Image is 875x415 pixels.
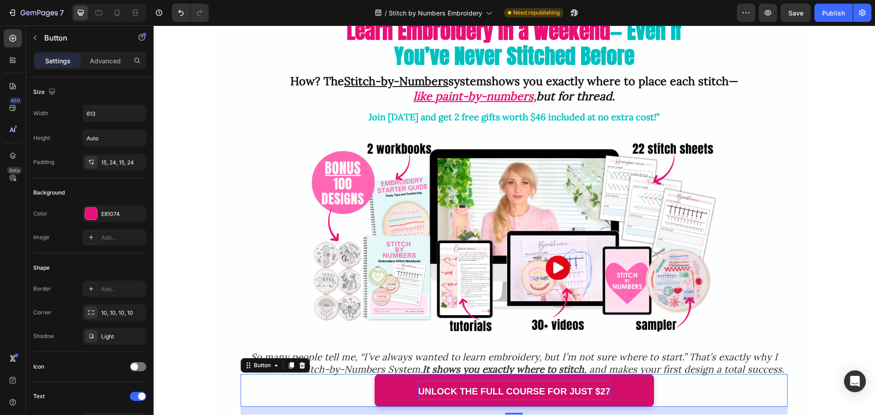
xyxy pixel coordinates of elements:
[60,7,64,18] p: 7
[33,189,65,197] div: Background
[33,109,48,118] div: Width
[45,56,71,66] p: Settings
[93,48,628,78] p: system
[822,8,845,18] div: Publish
[172,4,209,22] div: Undo/Redo
[101,309,144,317] div: 10, 10, 10, 10
[87,324,634,351] h2: So many people tell me, “I’ve always wanted to learn embroidery, but I’m not sure where to start....
[101,210,144,218] div: E81074
[33,134,50,142] div: Height
[33,264,50,272] div: Shape
[90,56,121,66] p: Advanced
[33,210,47,218] div: Color
[154,26,875,415] iframe: To enrich screen reader interactions, please activate Accessibility in Grammarly extension settings
[101,333,144,341] div: Light
[814,4,853,22] button: Publish
[33,158,54,166] div: Padding
[333,48,585,63] strong: shows you exactly where to place each stitch—
[33,332,54,340] div: Shadow
[4,4,68,22] button: 7
[513,9,560,17] span: Need republishing
[101,285,144,293] div: Add...
[781,4,811,22] button: Save
[389,8,482,18] span: Stitch by Numbers Embroidery
[788,9,803,17] span: Save
[385,8,387,18] span: /
[215,86,506,97] strong: Join [DATE] and get 2 free gifts worth $46 included at no extra cost!”
[33,392,45,400] div: Text
[33,308,51,317] div: Corner
[98,336,119,344] div: Button
[33,86,57,98] div: Size
[83,130,146,146] input: Auto
[33,233,49,241] div: Image
[83,105,146,122] input: Auto
[33,285,51,293] div: Border
[190,48,295,63] u: Stitch-by-Numbers
[269,338,431,350] strong: It shows you exactly where to stitch
[844,370,866,392] div: Open Intercom Messenger
[221,348,500,381] a: Unlock the Full Course for Just $27
[155,115,566,307] img: gempages_568083811162653633-1a99ff96-5e19-4065-bb4e-4a2579a39f3c.png
[101,234,144,242] div: Add...
[260,63,383,78] u: like paint-by-numbers,
[265,361,457,371] span: Unlock the Full Course for Just $27
[33,363,44,371] div: Icon
[44,32,122,43] p: Button
[137,48,295,63] strong: How? The
[101,159,144,167] div: 15, 24, 15, 24
[383,63,461,78] strong: but for thread.
[7,167,22,174] div: Beta
[9,97,22,104] div: 450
